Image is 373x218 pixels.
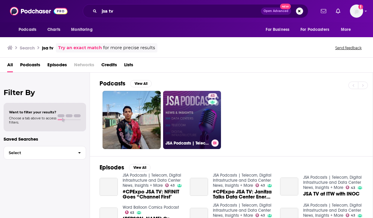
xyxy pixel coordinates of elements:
[341,25,351,34] span: More
[264,10,288,13] span: Open Advanced
[346,186,356,189] a: 43
[303,191,360,196] a: JSA TV at ITW with INOC
[255,214,265,217] a: 43
[100,178,118,196] a: #CPExpo JSA TV: NFINIT Goes “Channel First"
[170,184,175,187] span: 43
[208,93,217,98] a: 43
[10,5,67,17] img: Podchaser - Follow, Share and Rate Podcasts
[255,184,265,187] a: 43
[9,116,56,124] span: Choose a tab above to access filters.
[303,203,362,218] a: JSA Podcasts | Telecom, Digital Infrastructure and Data Center News, Insights + More
[166,141,209,146] h3: JSA Podcasts | Telecom, Digital Infrastructure and Data Center News, Insights + More
[100,80,152,87] a: PodcastsView All
[4,146,86,160] button: Select
[58,44,102,51] a: Try an exact match
[280,4,291,9] span: New
[67,24,100,35] button: open menu
[123,205,179,210] a: Word Balloon Comics Podcast
[213,203,271,218] a: JSA Podcasts | Telecom, Digital Infrastructure and Data Center News, Insights + More
[7,60,13,72] a: All
[123,189,183,199] a: #CPExpo JSA TV: NFINIT Goes “Channel First"
[125,211,135,214] a: 63
[261,184,265,187] span: 43
[190,178,208,196] a: #CPExpo JSA TV: Janitza Talks Data Center Energy Management
[129,164,151,171] button: View All
[261,7,291,15] button: Open AdvancedNew
[99,6,261,16] input: Search podcasts, credits, & more...
[100,164,124,171] h2: Episodes
[4,151,73,155] span: Select
[20,45,35,51] h3: Search
[71,25,92,34] span: Monitoring
[333,6,343,16] a: Show notifications dropdown
[358,4,363,9] svg: Add a profile image
[261,214,265,217] span: 43
[100,80,125,87] h2: Podcasts
[163,91,221,149] a: 43JSA Podcasts | Telecom, Digital Infrastructure and Data Center News, Insights + More
[123,173,181,188] a: JSA Podcasts | Telecom, Digital Infrastructure and Data Center News, Insights + More
[261,24,297,35] button: open menu
[346,214,356,217] a: 43
[130,211,134,214] span: 63
[4,136,86,142] p: Saved Searches
[266,25,289,34] span: For Business
[350,4,363,18] img: User Profile
[213,189,273,199] a: #CPExpo JSA TV: Janitza Talks Data Center Energy Management
[318,6,329,16] a: Show notifications dropdown
[101,60,117,72] a: Credits
[333,45,363,50] button: Send feedback
[9,110,56,114] span: Want to filter your results?
[103,44,155,51] span: for more precise results
[14,24,44,35] button: open menu
[130,80,152,87] button: View All
[47,60,67,72] a: Episodes
[297,24,338,35] button: open menu
[74,60,94,72] span: Networks
[165,184,175,187] a: 43
[210,93,215,99] span: 43
[351,187,355,189] span: 43
[351,214,355,217] span: 43
[42,45,53,51] h3: jsa tv
[124,60,133,72] a: Lists
[19,25,36,34] span: Podcasts
[350,4,363,18] span: Logged in as systemsteam
[350,4,363,18] button: Show profile menu
[20,60,40,72] a: Podcasts
[337,24,359,35] button: open menu
[213,173,271,188] a: JSA Podcasts | Telecom, Digital Infrastructure and Data Center News, Insights + More
[4,88,86,97] h2: Filter By
[280,178,298,196] a: JSA TV at ITW with INOC
[43,24,64,35] a: Charts
[303,175,362,190] a: JSA Podcasts | Telecom, Digital Infrastructure and Data Center News, Insights + More
[300,25,329,34] span: For Podcasters
[47,25,60,34] span: Charts
[83,4,308,18] div: Search podcasts, credits, & more...
[100,164,151,171] a: EpisodesView All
